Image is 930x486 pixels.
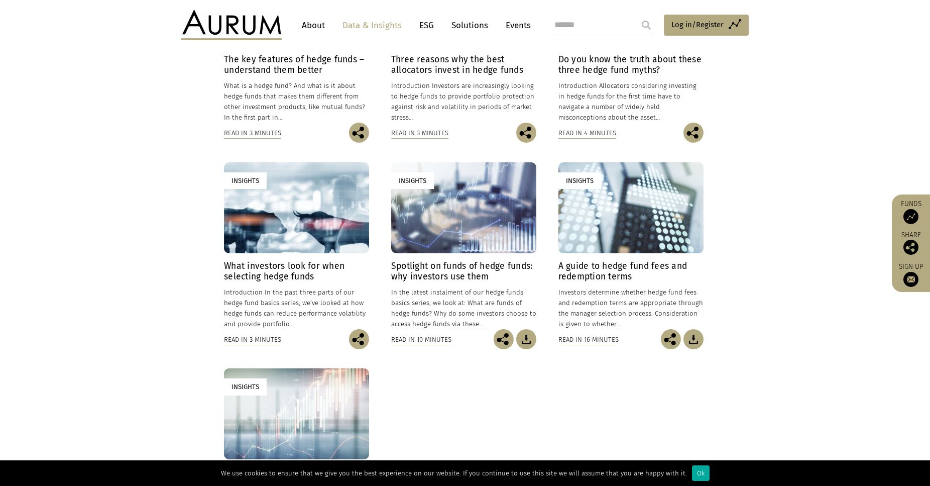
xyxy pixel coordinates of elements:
a: About [297,16,330,35]
img: Share this post [349,123,369,143]
h4: What investors look for when selecting hedge funds [224,261,369,282]
a: Funds [897,200,925,224]
div: Ok [692,465,710,481]
a: ESG [414,16,439,35]
a: Insights A guide to hedge fund fees and redemption terms Investors determine whether hedge fund f... [558,162,704,329]
img: Download Article [683,329,704,349]
img: Share this post [683,123,704,143]
img: Sign up to our newsletter [903,272,918,287]
div: Read in 3 minutes [224,128,281,139]
p: Introduction Allocators considering investing in hedge funds for the first time have to navigate ... [558,80,704,123]
img: Share this post [516,123,536,143]
div: Read in 4 minutes [558,128,616,139]
div: Read in 3 minutes [224,334,281,345]
h4: Three reasons why the best allocators invest in hedge funds [391,54,536,75]
div: Read in 10 minutes [391,334,451,345]
div: Insights [224,172,267,189]
img: Aurum [181,10,282,40]
img: Download Article [516,329,536,349]
div: Read in 16 minutes [558,334,619,345]
img: Share this post [661,329,681,349]
div: Insights [558,172,601,189]
img: Access Funds [903,209,918,224]
div: Insights [391,172,434,189]
img: Share this post [349,329,369,349]
p: Introduction Investors are increasingly looking to hedge funds to provide portfolio protection ag... [391,80,536,123]
a: Events [501,16,531,35]
a: Solutions [446,16,493,35]
span: Log in/Register [671,19,724,31]
a: Data & Insights [337,16,407,35]
a: Sign up [897,262,925,287]
img: Share this post [494,329,514,349]
img: Share this post [903,240,918,255]
p: Investors determine whether hedge fund fees and redemption terms are appropriate through the mana... [558,287,704,330]
h4: Do you know the truth about these three hedge fund myths? [558,54,704,75]
p: In the latest instalment of our hedge funds basics series, we look at: What are funds of hedge fu... [391,287,536,330]
p: What is a hedge fund? And what is it about hedge funds that makes them different from other inves... [224,80,369,123]
div: Read in 3 minutes [391,128,448,139]
h4: The key features of hedge funds – understand them better [224,54,369,75]
a: Log in/Register [664,15,749,36]
p: Introduction In the past three parts of our hedge fund basics series, we’ve looked at how hedge f... [224,287,369,330]
a: Insights Spotlight on funds of hedge funds: why investors use them In the latest instalment of ou... [391,162,536,329]
div: Insights [224,378,267,395]
a: Insights What investors look for when selecting hedge funds Introduction In the past three parts ... [224,162,369,329]
h4: A guide to hedge fund fees and redemption terms [558,261,704,282]
h4: Spotlight on funds of hedge funds: why investors use them [391,261,536,282]
input: Submit [636,15,656,35]
div: Share [897,232,925,255]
